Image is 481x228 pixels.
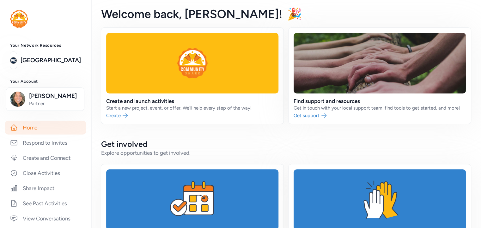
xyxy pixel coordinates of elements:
[29,92,80,100] span: [PERSON_NAME]
[10,79,81,84] h3: Your Account
[5,121,86,135] a: Home
[10,53,17,67] img: logo
[10,43,81,48] h3: Your Network Resources
[5,166,86,180] a: Close Activities
[101,139,471,149] h2: Get involved
[287,7,302,21] span: 🎉
[5,151,86,165] a: Create and Connect
[5,181,86,195] a: Share Impact
[5,136,86,150] a: Respond to Invites
[29,100,80,107] span: Partner
[5,196,86,210] a: See Past Activities
[101,7,282,21] span: Welcome back , [PERSON_NAME]!
[5,212,86,225] a: View Conversations
[101,149,471,157] div: Explore opportunities to get involved.
[10,10,28,28] img: logo
[21,56,81,65] a: [GEOGRAPHIC_DATA]
[6,87,84,111] button: [PERSON_NAME]Partner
